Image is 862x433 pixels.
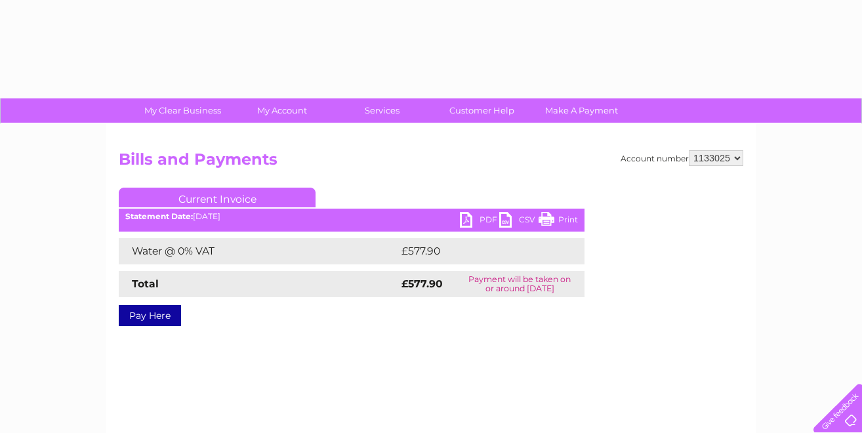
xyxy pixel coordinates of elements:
td: Payment will be taken on or around [DATE] [455,271,585,297]
a: CSV [499,212,539,231]
b: Statement Date: [125,211,193,221]
a: Pay Here [119,305,181,326]
h2: Bills and Payments [119,150,743,175]
strong: £577.90 [401,278,443,290]
a: My Account [228,98,337,123]
a: Make A Payment [527,98,636,123]
td: Water @ 0% VAT [119,238,398,264]
div: [DATE] [119,212,585,221]
a: Current Invoice [119,188,316,207]
div: Account number [621,150,743,166]
a: Customer Help [428,98,536,123]
a: Services [328,98,436,123]
a: My Clear Business [129,98,237,123]
a: Print [539,212,578,231]
strong: Total [132,278,159,290]
a: PDF [460,212,499,231]
td: £577.90 [398,238,561,264]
